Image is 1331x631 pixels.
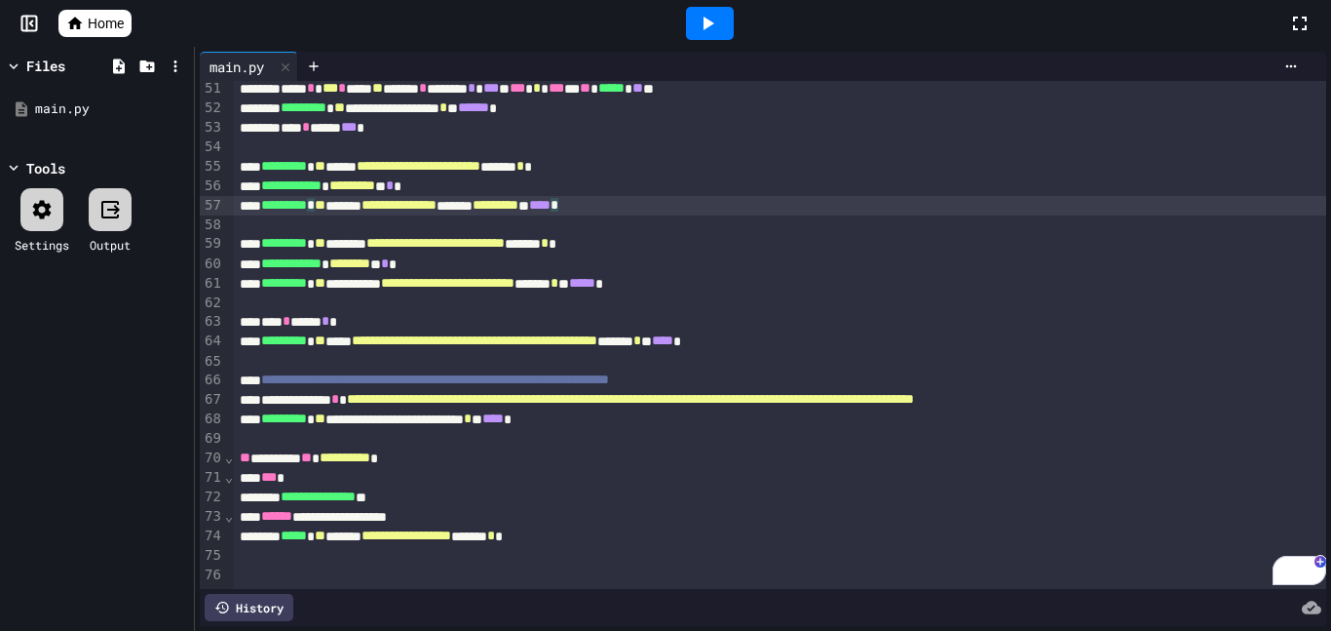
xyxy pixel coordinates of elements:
[224,469,234,485] span: Fold line
[200,138,224,157] div: 54
[200,99,224,118] div: 52
[200,566,224,585] div: 76
[200,52,298,81] div: main.py
[200,429,224,449] div: 69
[200,274,224,294] div: 61
[200,294,224,313] div: 62
[200,527,224,546] div: 74
[200,312,224,332] div: 63
[200,468,224,488] div: 71
[224,508,234,524] span: Fold line
[200,57,274,77] div: main.py
[200,371,224,390] div: 66
[90,236,131,254] div: Output
[88,14,124,33] span: Home
[26,158,65,178] div: Tools
[200,234,224,254] div: 59
[200,157,224,177] div: 55
[200,449,224,468] div: 70
[58,10,132,37] a: Home
[200,177,224,196] div: 56
[200,410,224,429] div: 68
[200,488,224,507] div: 72
[200,79,224,99] div: 51
[26,56,65,76] div: Files
[200,255,224,274] div: 60
[200,352,224,372] div: 65
[200,332,224,351] div: 64
[205,594,293,621] div: History
[15,236,69,254] div: Settings
[35,99,187,119] div: main.py
[200,546,224,566] div: 75
[200,507,224,527] div: 73
[200,196,224,216] div: 57
[200,216,224,235] div: 58
[200,390,224,410] div: 67
[200,118,224,138] div: 53
[224,450,234,465] span: Fold line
